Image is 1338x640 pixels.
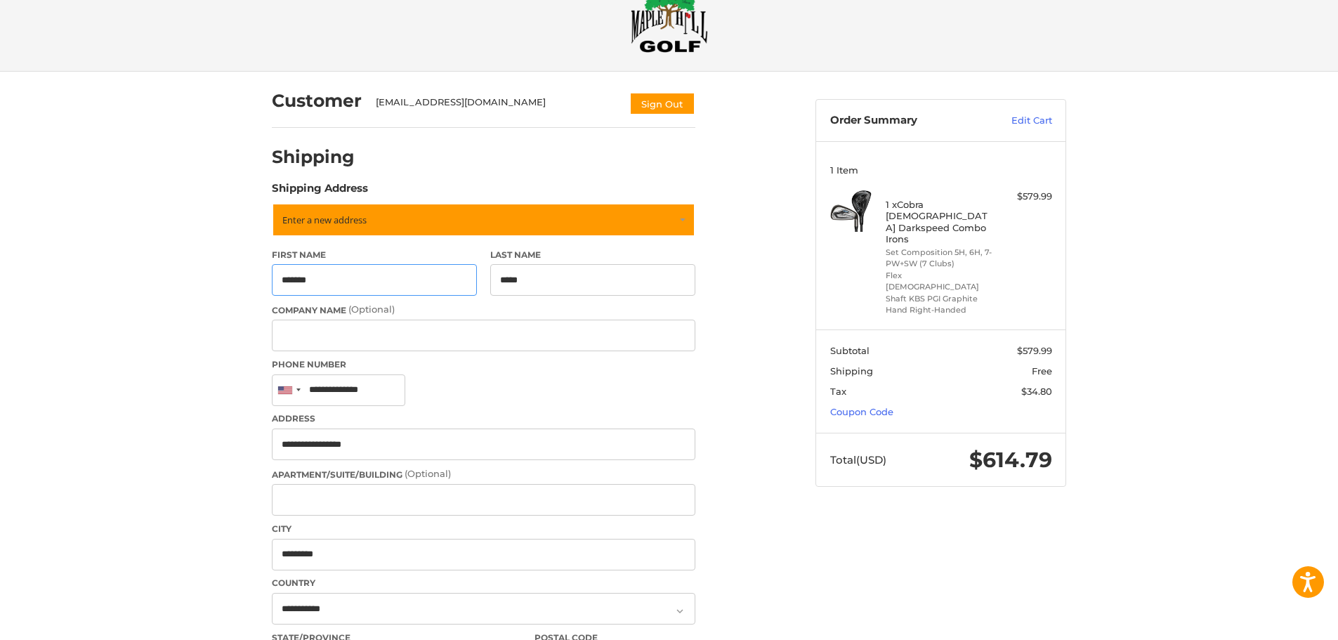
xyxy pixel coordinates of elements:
[272,249,477,261] label: First Name
[272,146,355,168] h2: Shipping
[282,214,367,226] span: Enter a new address
[272,303,695,317] label: Company Name
[830,453,886,466] span: Total (USD)
[981,114,1052,128] a: Edit Cart
[886,199,993,244] h4: 1 x Cobra [DEMOGRAPHIC_DATA] Darkspeed Combo Irons
[886,304,993,316] li: Hand Right-Handed
[272,358,695,371] label: Phone Number
[405,468,451,479] small: (Optional)
[376,96,616,115] div: [EMAIL_ADDRESS][DOMAIN_NAME]
[886,293,993,305] li: Shaft KBS PGI Graphite
[1032,365,1052,377] span: Free
[273,375,305,405] div: United States: +1
[490,249,695,261] label: Last Name
[1017,345,1052,356] span: $579.99
[969,447,1052,473] span: $614.79
[272,90,362,112] h2: Customer
[830,386,846,397] span: Tax
[886,247,993,270] li: Set Composition 5H, 6H, 7-PW+SW (7 Clubs)
[272,203,695,237] a: Enter or select a different address
[629,92,695,115] button: Sign Out
[1021,386,1052,397] span: $34.80
[272,523,695,535] label: City
[272,577,695,589] label: Country
[272,181,368,203] legend: Shipping Address
[997,190,1052,204] div: $579.99
[830,406,893,417] a: Coupon Code
[830,164,1052,176] h3: 1 Item
[348,303,395,315] small: (Optional)
[830,365,873,377] span: Shipping
[830,114,981,128] h3: Order Summary
[830,345,870,356] span: Subtotal
[886,270,993,293] li: Flex [DEMOGRAPHIC_DATA]
[272,467,695,481] label: Apartment/Suite/Building
[272,412,695,425] label: Address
